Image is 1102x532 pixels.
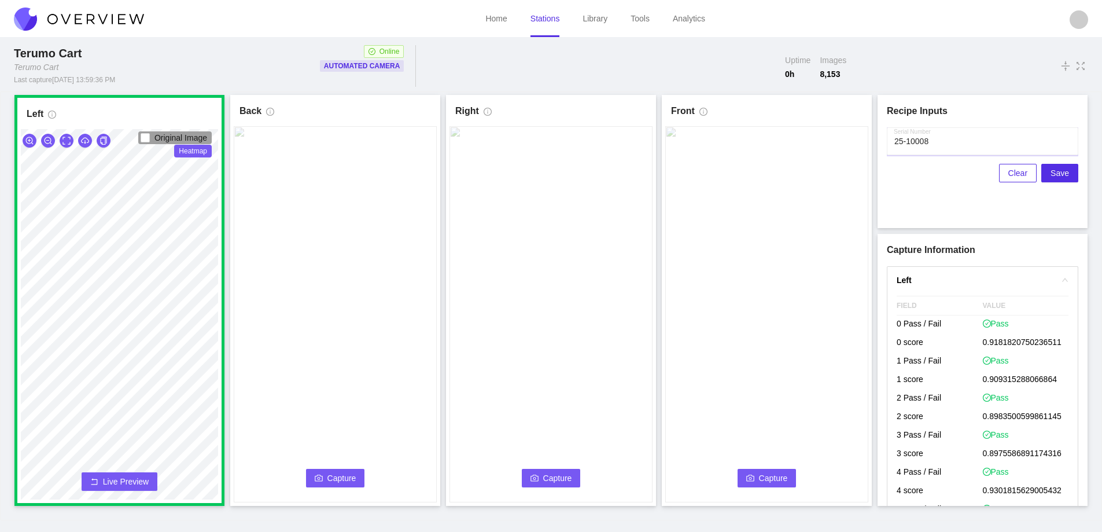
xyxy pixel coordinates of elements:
span: check-circle [983,394,991,402]
span: camera [530,474,539,483]
button: cameraCapture [306,469,365,487]
p: 4 Pass / Fail [897,464,983,482]
button: zoom-out [41,134,55,148]
span: Pass [983,392,1009,403]
span: rollback [90,478,98,487]
p: 4 score [897,482,983,501]
span: copy [99,137,108,146]
p: 0.909315288066864 [983,371,1069,390]
div: Terumo Cart [14,61,58,73]
p: 1 Pass / Fail [897,353,983,371]
button: rollbackLive Preview [82,472,157,491]
p: 0 Pass / Fail [897,315,983,334]
h1: Recipe Inputs [887,104,1078,118]
p: Automated Camera [324,60,400,72]
h1: Capture Information [887,243,1078,257]
p: 3 Pass / Fail [897,427,983,445]
button: zoom-in [23,134,36,148]
h1: Front [671,104,695,118]
span: info-circle [48,111,56,123]
span: info-circle [484,108,492,120]
div: Terumo Cart [14,45,86,61]
span: Capture [327,472,356,485]
p: 3 score [897,445,983,464]
span: 0 h [785,68,810,80]
img: Overview [14,8,144,31]
h4: Left [897,274,1055,287]
span: Terumo Cart [14,47,82,60]
span: info-circle [699,108,707,120]
button: expand [60,134,73,148]
span: Capture [759,472,788,485]
p: 0.8983500599861145 [983,408,1069,427]
p: 0.9301815629005432 [983,482,1069,501]
span: camera [315,474,323,483]
span: Live Preview [103,476,149,487]
label: Serial Number [894,127,931,137]
span: Pass [983,503,1009,515]
span: Capture [543,472,572,485]
span: expand [62,137,71,146]
span: Original Image [154,133,207,142]
div: rightLeft [887,267,1078,293]
span: info-circle [266,108,274,120]
p: 2 score [897,408,983,427]
a: Tools [631,14,650,23]
span: Online [379,46,400,57]
span: Images [820,54,846,66]
button: Clear [999,164,1037,182]
span: check-circle [983,357,991,365]
button: Save [1041,164,1078,182]
span: check-circle [983,431,991,439]
a: Analytics [673,14,705,23]
a: Stations [530,14,560,23]
span: zoom-in [25,137,34,146]
span: zoom-out [44,137,52,146]
div: Last capture [DATE] 13:59:36 PM [14,75,115,85]
span: Pass [983,466,1009,478]
p: 0.8975586891174316 [983,445,1069,464]
span: Save [1051,167,1069,179]
span: check-circle [983,320,991,328]
a: Library [583,14,607,23]
span: Pass [983,429,1009,441]
button: cameraCapture [522,469,581,487]
span: fullscreen [1075,60,1086,72]
span: VALUE [983,296,1069,315]
span: Uptime [785,54,810,66]
p: 0 score [897,334,983,353]
span: Pass [983,355,1009,366]
h1: Back [239,104,261,118]
h1: Right [455,104,479,118]
p: 5 Pass / Fail [897,501,983,519]
a: Home [485,14,507,23]
p: 2 Pass / Fail [897,390,983,408]
span: check-circle [368,48,375,55]
span: right [1062,277,1068,284]
button: cloud-download [78,134,92,148]
span: FIELD [897,296,983,315]
span: Heatmap [174,145,212,157]
span: check-circle [983,505,991,513]
span: vertical-align-middle [1060,59,1071,73]
span: Pass [983,318,1009,329]
span: check-circle [983,468,991,476]
p: 0.9181820750236511 [983,334,1069,353]
span: 8,153 [820,68,846,80]
span: Clear [1008,167,1027,179]
button: copy [97,134,110,148]
span: camera [746,474,754,483]
p: 1 score [897,371,983,390]
h1: Left [27,107,43,121]
span: cloud-download [81,137,89,146]
button: cameraCapture [738,469,797,487]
